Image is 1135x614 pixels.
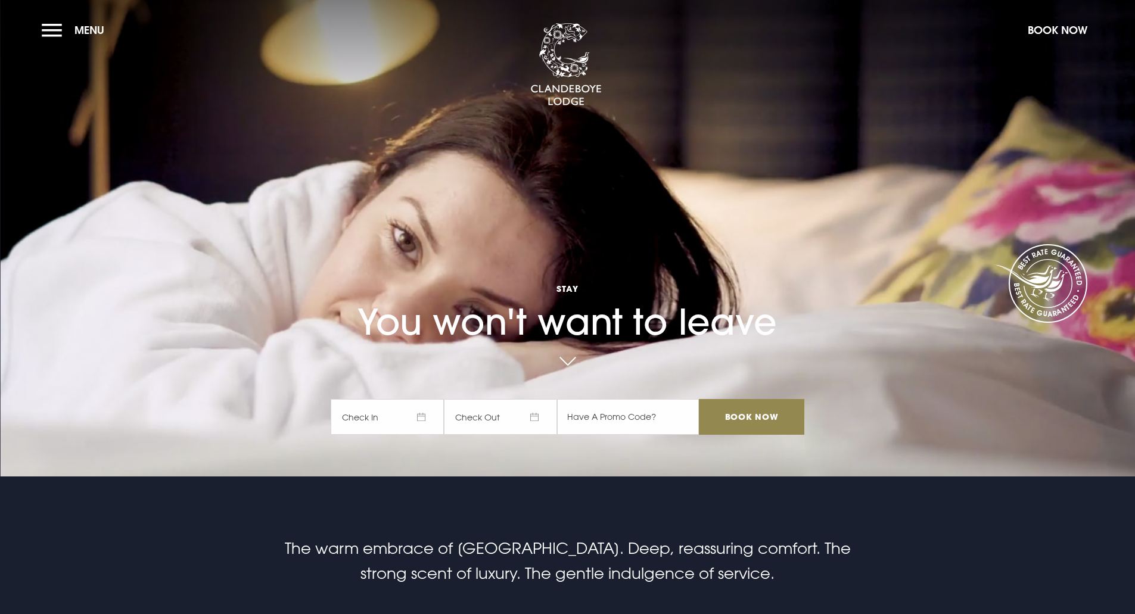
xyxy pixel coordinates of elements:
span: Menu [74,23,104,37]
input: Have A Promo Code? [557,399,699,435]
input: Book Now [699,399,804,435]
h1: You won't want to leave [331,244,804,343]
button: Book Now [1022,17,1093,43]
span: Check Out [444,399,557,435]
button: Menu [42,17,110,43]
span: The warm embrace of [GEOGRAPHIC_DATA]. Deep, reassuring comfort. The strong scent of luxury. The ... [285,539,851,582]
img: Clandeboye Lodge [530,23,602,107]
span: Stay [331,283,804,294]
span: Check In [331,399,444,435]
